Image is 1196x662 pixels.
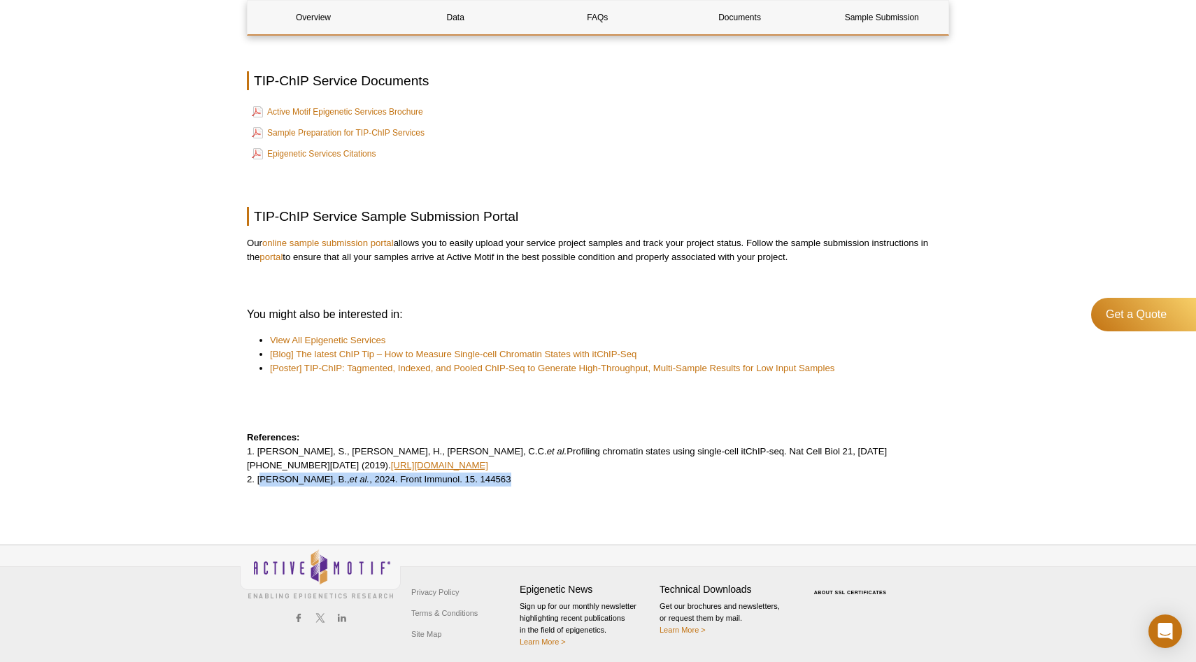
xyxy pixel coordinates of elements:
a: Site Map [408,624,445,645]
p: 1. [PERSON_NAME], S., [PERSON_NAME], H., [PERSON_NAME], C.C. Profiling chromatin states using sin... [247,431,949,487]
h2: TIP-ChIP Service Sample Submission Portal [247,207,949,226]
a: Overview [248,1,379,34]
a: Sample Preparation for TIP-ChIP Services [252,124,425,141]
h3: You might also be interested in: [247,306,949,323]
h2: TIP-ChIP Service Documents [247,71,949,90]
a: ABOUT SSL CERTIFICATES [814,590,887,595]
h4: Technical Downloads [660,584,792,596]
a: View All Epigenetic Services [270,333,385,347]
a: Active Motif Epigenetic Services Brochure [252,103,423,120]
p: Sign up for our monthly newsletter highlighting recent publications in the field of epigenetics. [520,600,653,648]
a: online sample submission portal [262,238,394,248]
a: Learn More > [520,638,566,646]
strong: References: [247,432,300,442]
a: [URL][DOMAIN_NAME] [391,460,488,470]
em: et al. [547,446,567,456]
p: Get our brochures and newsletters, or request them by mail. [660,600,792,636]
a: Documents [674,1,806,34]
a: Sample Submission [816,1,948,34]
a: Data [390,1,521,34]
p: Our allows you to easily upload your service project samples and track your project status. Follo... [247,236,949,264]
table: Click to Verify - This site chose Symantec SSL for secure e-commerce and confidential communicati... [799,570,904,600]
a: Get a Quote [1091,298,1196,331]
a: Privacy Policy [408,582,462,603]
h4: Epigenetic News [520,584,653,596]
a: Epigenetic Services Citations [252,145,376,162]
div: Open Intercom Messenger [1148,614,1182,648]
a: [Poster] TIP-ChIP: Tagmented, Indexed, and Pooled ChIP-Seq to Generate High-Throughput, Multi-Sam... [270,361,834,375]
img: Active Motif, [240,545,401,602]
a: [Blog] The latest ChIP Tip – How to Measure Single-cell Chromatin States with itChIP-Seq [270,347,636,361]
a: portal [259,252,283,262]
em: et al. [350,474,370,484]
a: Terms & Conditions [408,603,481,624]
a: FAQs [532,1,663,34]
a: Learn More > [660,626,706,634]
